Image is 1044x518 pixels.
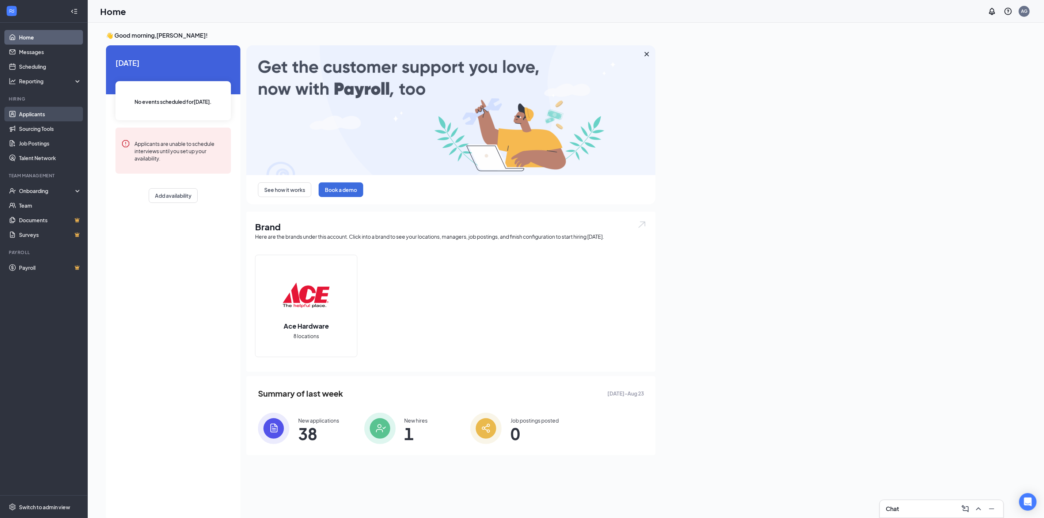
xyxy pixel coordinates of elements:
h2: Ace Hardware [276,321,336,330]
div: Open Intercom Messenger [1019,493,1037,511]
img: payroll-large.gif [246,45,656,175]
div: Reporting [19,77,82,85]
div: Here are the brands under this account. Click into a brand to see your locations, managers, job p... [255,233,647,240]
h3: 👋 Good morning, [PERSON_NAME] ! [106,31,656,39]
div: New applications [298,417,339,424]
svg: Settings [9,503,16,511]
span: Summary of last week [258,387,343,400]
a: Talent Network [19,151,81,165]
a: Job Postings [19,136,81,151]
img: icon [258,413,289,444]
button: See how it works [258,182,311,197]
button: Add availability [149,188,198,203]
button: ComposeMessage [960,503,971,515]
a: Applicants [19,107,81,121]
div: Team Management [9,173,80,179]
a: Sourcing Tools [19,121,81,136]
a: SurveysCrown [19,227,81,242]
img: open.6027fd2a22e1237b5b06.svg [637,220,647,229]
img: icon [364,413,396,444]
svg: ChevronUp [974,504,983,513]
button: Book a demo [319,182,363,197]
span: No events scheduled for [DATE] . [135,98,212,106]
a: PayrollCrown [19,260,81,275]
svg: Analysis [9,77,16,85]
div: Switch to admin view [19,503,70,511]
a: Team [19,198,81,213]
button: ChevronUp [973,503,984,515]
a: DocumentsCrown [19,213,81,227]
svg: Cross [642,50,651,58]
svg: WorkstreamLogo [8,7,15,15]
span: 38 [298,427,339,440]
svg: UserCheck [9,187,16,194]
span: [DATE] [115,57,231,68]
div: Onboarding [19,187,75,194]
svg: Notifications [988,7,996,16]
a: Messages [19,45,81,59]
div: Hiring [9,96,80,102]
button: Minimize [986,503,998,515]
img: Ace Hardware [283,272,330,318]
svg: Collapse [71,8,78,15]
h3: Chat [886,505,899,513]
div: Job postings posted [510,417,559,424]
div: Applicants are unable to schedule interviews until you set up your availability. [134,139,225,162]
span: 1 [405,427,428,440]
svg: QuestionInfo [1004,7,1013,16]
svg: ComposeMessage [961,504,970,513]
a: Home [19,30,81,45]
h1: Brand [255,220,647,233]
img: icon [470,413,502,444]
svg: Error [121,139,130,148]
div: Payroll [9,249,80,256]
span: 0 [510,427,559,440]
span: 8 locations [293,332,319,340]
h1: Home [100,5,126,18]
svg: Minimize [987,504,996,513]
span: [DATE] - Aug 23 [607,389,644,397]
div: New hires [405,417,428,424]
div: AG [1021,8,1028,14]
a: Scheduling [19,59,81,74]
